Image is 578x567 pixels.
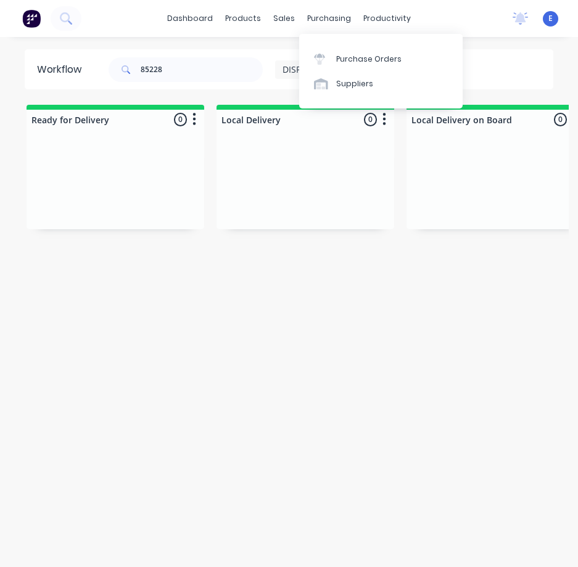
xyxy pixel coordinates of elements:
div: Suppliers [336,78,373,89]
div: purchasing [301,9,357,28]
a: dashboard [161,9,219,28]
span: E [548,13,553,24]
a: Suppliers [299,71,463,96]
div: productivity [357,9,417,28]
input: Search for orders... [141,57,263,82]
div: sales [267,9,301,28]
span: DISPATCH [283,63,322,76]
div: Purchase Orders [336,54,402,65]
a: Purchase Orders [299,46,463,71]
div: products [219,9,267,28]
img: Factory [22,9,41,28]
div: Workflow [37,62,88,77]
